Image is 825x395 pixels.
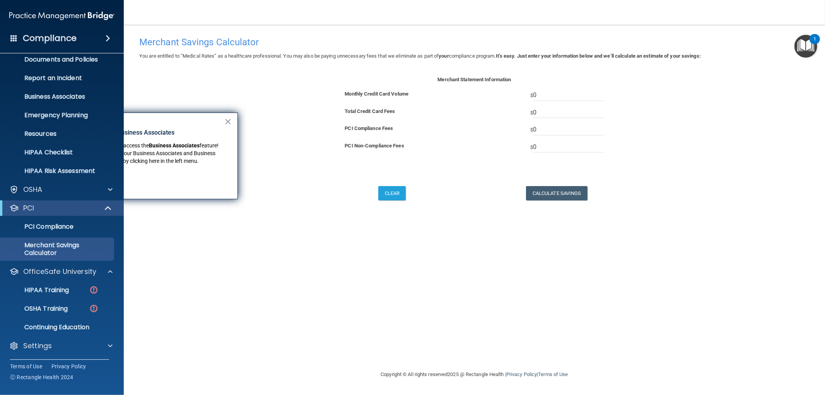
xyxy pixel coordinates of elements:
p: OfficeSafe University [23,267,96,276]
a: Terms of Use [538,371,568,377]
p: PCI [23,203,34,213]
img: danger-circle.6113f641.png [89,304,99,313]
p: HIPAA Training [5,286,69,294]
p: OSHA [23,185,43,194]
p: HIPAA Checklist [5,149,111,156]
h4: Merchant Savings Calculator [139,37,810,47]
p: Documents and Policies [5,56,111,63]
p: HIPAA Risk Assessment [5,167,111,175]
b: Monthly Credit Card Volume [345,91,409,97]
b: Merchant Statement Information [438,77,511,82]
a: Privacy Policy [51,363,86,370]
span: $ [530,107,604,118]
b: PCI Non-Compliance Fees [345,143,404,149]
button: Calculate Savings [526,186,588,200]
b: It’s easy. Just enter your information below and we’ll calculate an estimate of your savings: [496,53,701,59]
button: Close [224,115,232,128]
button: Open Resource Center, 1 new notification [794,35,817,58]
iframe: Drift Widget Chat Controller [692,341,816,371]
p: You are entitled to “Medical Rates” as a healthcare professional. You may also be paying unnecess... [139,51,810,61]
h4: Compliance [23,33,77,44]
p: Continuing Education [5,323,111,331]
p: New Location for Business Associates [68,128,224,137]
span: feature! You can now manage your Business Associates and Business Associate Agreements by clickin... [68,142,220,164]
p: PCI Compliance [5,223,111,231]
p: Settings [23,341,52,351]
b: PCI Compliance Fees [345,125,393,131]
b: your [439,53,449,59]
p: Report an Incident [5,74,111,82]
img: danger-circle.6113f641.png [89,285,99,295]
p: OSHA Training [5,305,68,313]
img: PMB logo [9,8,114,24]
b: Total Credit Card Fees [345,108,395,114]
strong: Business Associates [149,142,200,149]
span: Ⓒ Rectangle Health 2024 [10,373,73,381]
p: Emergency Planning [5,111,111,119]
p: Business Associates [5,93,111,101]
span: $ [530,124,604,135]
p: Resources [5,130,111,138]
span: $ [530,141,604,153]
a: Privacy Policy [506,371,537,377]
a: Terms of Use [10,363,42,370]
div: Copyright © All rights reserved 2025 @ Rectangle Health | | [333,362,616,387]
p: Merchant Savings Calculator [5,241,111,257]
span: $ [530,89,604,101]
button: Clear [378,186,406,200]
div: 1 [813,39,816,49]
